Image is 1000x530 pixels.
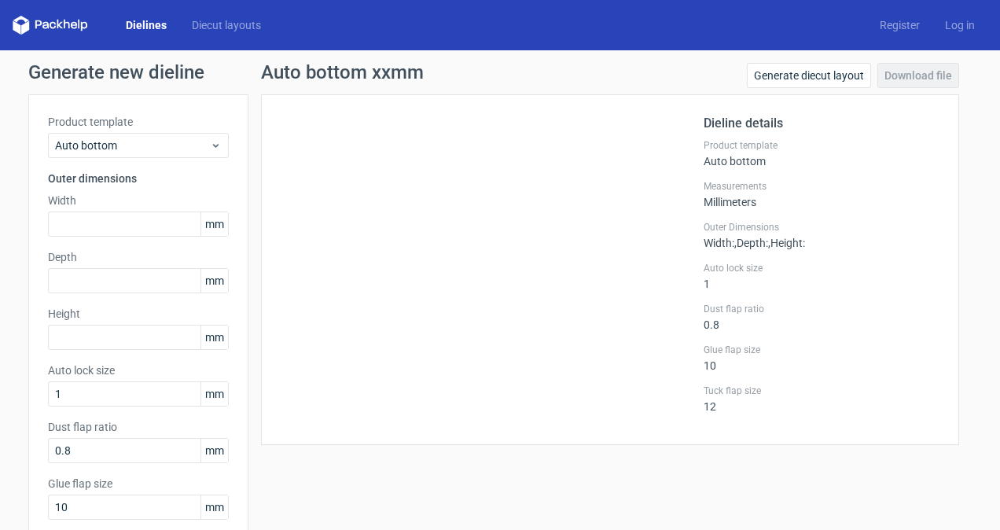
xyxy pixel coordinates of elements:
span: Width : [704,237,734,249]
label: Glue flap size [48,476,229,491]
a: Diecut layouts [179,17,274,33]
a: Log in [932,17,987,33]
h3: Outer dimensions [48,171,229,186]
label: Height [48,306,229,322]
label: Measurements [704,180,939,193]
div: 1 [704,262,939,290]
div: Millimeters [704,180,939,208]
span: mm [200,269,228,293]
h2: Dieline details [704,114,939,133]
span: mm [200,382,228,406]
label: Tuck flap size [704,385,939,397]
span: mm [200,439,228,462]
label: Width [48,193,229,208]
label: Glue flap size [704,344,939,356]
span: , Height : [768,237,805,249]
div: Auto bottom [704,139,939,167]
span: , Depth : [734,237,768,249]
a: Dielines [113,17,179,33]
div: 10 [704,344,939,372]
h1: Generate new dieline [28,63,972,82]
a: Register [867,17,932,33]
label: Auto lock size [48,363,229,378]
span: mm [200,326,228,349]
label: Dust flap ratio [48,419,229,435]
h1: Auto bottom xxmm [261,63,424,82]
label: Product template [48,114,229,130]
label: Outer Dimensions [704,221,939,234]
label: Product template [704,139,939,152]
span: mm [200,495,228,519]
label: Dust flap ratio [704,303,939,315]
div: 12 [704,385,939,413]
div: 0.8 [704,303,939,331]
label: Auto lock size [704,262,939,274]
span: Auto bottom [55,138,210,153]
label: Depth [48,249,229,265]
span: mm [200,212,228,236]
a: Generate diecut layout [747,63,871,88]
